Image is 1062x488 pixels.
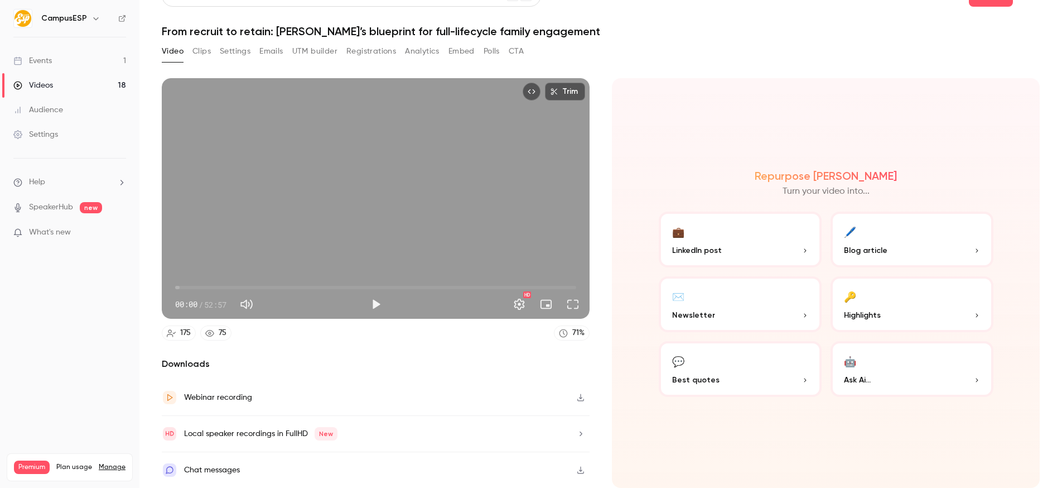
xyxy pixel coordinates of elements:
div: 00:00 [175,299,226,310]
span: Blog article [844,245,887,256]
div: 71 % [572,327,585,339]
span: 52:57 [204,299,226,310]
div: 🤖 [844,352,856,370]
div: Webinar recording [184,391,252,404]
button: Full screen [562,293,584,315]
div: Chat messages [184,463,240,477]
span: Help [29,176,45,188]
button: 🤖Ask Ai... [831,341,993,397]
img: CampusESP [14,9,32,27]
button: 🖊️Blog article [831,212,993,267]
div: 🔑 [844,288,856,305]
button: Analytics [405,42,440,60]
h1: From recruit to retain: [PERSON_NAME]’s blueprint for full-lifecycle family engagement [162,25,1040,38]
span: new [80,202,102,213]
button: Registrations [346,42,396,60]
div: ✉️ [672,288,684,305]
span: Highlights [844,309,881,321]
div: 75 [219,327,226,339]
div: 🖊️ [844,223,856,240]
h2: Downloads [162,357,590,371]
div: 💼 [672,223,684,240]
h6: CampusESP [41,13,87,24]
h2: Repurpose [PERSON_NAME] [755,169,897,183]
a: 75 [200,326,231,341]
button: Emails [259,42,283,60]
span: Plan usage [56,463,92,472]
iframe: Noticeable Trigger [113,228,126,238]
span: Premium [14,461,50,474]
button: CTA [509,42,524,60]
button: Mute [235,293,258,315]
a: Manage [99,463,125,472]
span: What's new [29,227,71,238]
div: Events [13,55,52,66]
div: 💬 [672,352,684,370]
a: 71% [554,326,590,341]
div: Videos [13,80,53,91]
p: Turn your video into... [783,185,870,198]
div: Audience [13,104,63,116]
button: 💬Best quotes [659,341,822,397]
div: HD [523,291,531,298]
a: SpeakerHub [29,202,73,213]
button: UTM builder [292,42,337,60]
span: Best quotes [672,374,720,386]
button: Turn on miniplayer [535,293,557,315]
span: New [315,427,337,441]
button: Play [365,293,387,315]
button: Embed [448,42,475,60]
li: help-dropdown-opener [13,176,126,188]
button: Clips [192,42,211,60]
button: Video [162,42,184,60]
button: Embed video [523,83,540,101]
span: / [199,299,203,310]
button: ✉️Newsletter [659,276,822,332]
button: Polls [484,42,500,60]
div: 175 [180,327,191,339]
button: Trim [545,83,585,101]
a: 175 [162,326,196,341]
span: 00:00 [175,299,197,310]
button: Settings [220,42,250,60]
button: 🔑Highlights [831,276,993,332]
span: Newsletter [672,309,715,321]
div: Settings [13,129,58,140]
span: LinkedIn post [672,245,722,256]
span: Ask Ai... [844,374,871,386]
button: Settings [508,293,530,315]
div: Local speaker recordings in FullHD [184,427,337,441]
button: 💼LinkedIn post [659,212,822,267]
